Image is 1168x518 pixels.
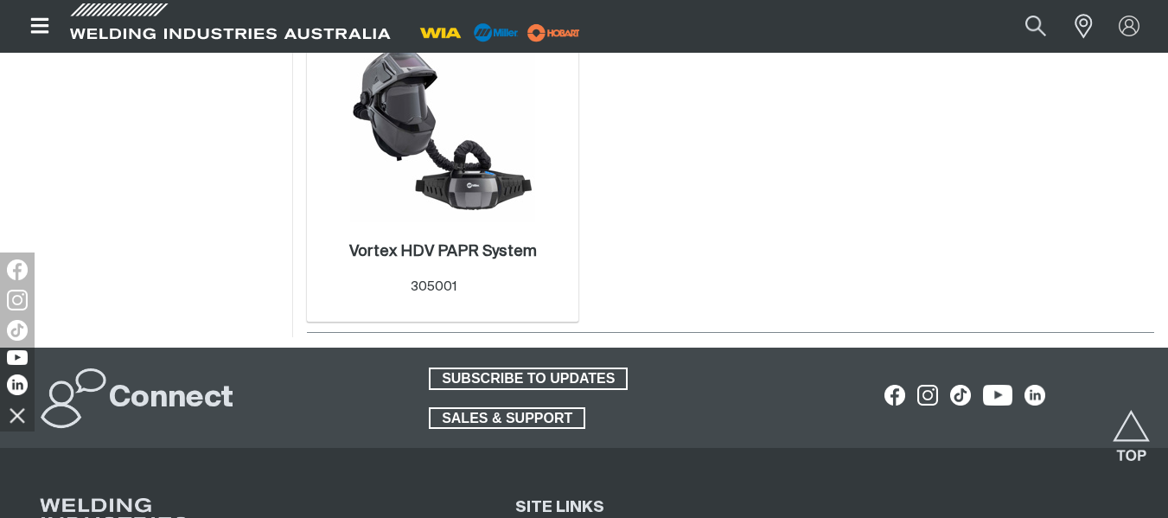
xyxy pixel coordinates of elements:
[109,380,233,418] h2: Connect
[350,37,535,222] img: Vortex HDV PAPR System
[985,7,1065,46] input: Product name or item number...
[522,26,585,39] a: miller
[349,242,537,262] a: Vortex HDV PAPR System
[431,407,584,430] span: SALES & SUPPORT
[411,280,457,293] span: 305001
[3,400,32,430] img: hide socials
[429,407,585,430] a: SALES & SUPPORT
[7,374,28,395] img: LinkedIn
[7,350,28,365] img: YouTube
[7,320,28,341] img: TikTok
[429,368,628,390] a: SUBSCRIBE TO UPDATES
[522,20,585,46] img: miller
[515,500,604,515] span: SITE LINKS
[7,259,28,280] img: Facebook
[1112,410,1151,449] button: Scroll to top
[1006,7,1065,46] button: Search products
[7,290,28,310] img: Instagram
[431,368,626,390] span: SUBSCRIBE TO UPDATES
[349,244,537,259] h2: Vortex HDV PAPR System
